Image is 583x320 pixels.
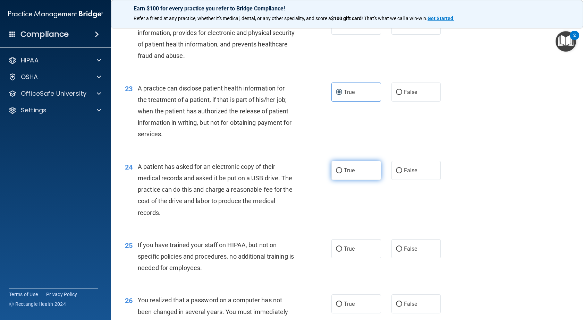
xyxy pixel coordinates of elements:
[556,31,576,52] button: Open Resource Center, 2 new notifications
[344,167,355,174] span: True
[336,90,342,95] input: True
[138,241,294,271] span: If you have trained your staff on HIPAA, but not on specific policies and procedures, no addition...
[331,16,362,21] strong: $100 gift card
[396,247,402,252] input: False
[8,7,103,21] img: PMB logo
[362,16,428,21] span: ! That's what we call a win-win.
[21,106,47,114] p: Settings
[125,296,133,305] span: 26
[138,85,291,138] span: A practice can disclose patient health information for the treatment of a patient, if that is par...
[404,167,417,174] span: False
[125,163,133,171] span: 24
[134,16,331,21] span: Refer a friend at any practice, whether it's medical, dental, or any other speciality, and score a
[336,247,342,252] input: True
[336,168,342,173] input: True
[21,73,38,81] p: OSHA
[9,291,38,298] a: Terms of Use
[404,245,417,252] span: False
[20,29,69,39] h4: Compliance
[8,106,101,114] a: Settings
[125,85,133,93] span: 23
[404,301,417,307] span: False
[9,301,66,308] span: Ⓒ Rectangle Health 2024
[344,245,355,252] span: True
[396,168,402,173] input: False
[21,89,86,98] p: OfficeSafe University
[336,302,342,307] input: True
[573,35,576,44] div: 2
[46,291,77,298] a: Privacy Policy
[8,89,101,98] a: OfficeSafe University
[428,16,454,21] a: Get Started
[396,90,402,95] input: False
[8,73,101,81] a: OSHA
[8,56,101,64] a: HIPAA
[125,241,133,250] span: 25
[134,5,560,12] p: Earn $100 for every practice you refer to Bridge Compliance!
[344,301,355,307] span: True
[404,89,417,95] span: False
[396,302,402,307] input: False
[428,16,453,21] strong: Get Started
[344,89,355,95] span: True
[21,56,39,64] p: HIPAA
[138,163,293,216] span: A patient has asked for an electronic copy of their medical records and asked it be put on a USB ...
